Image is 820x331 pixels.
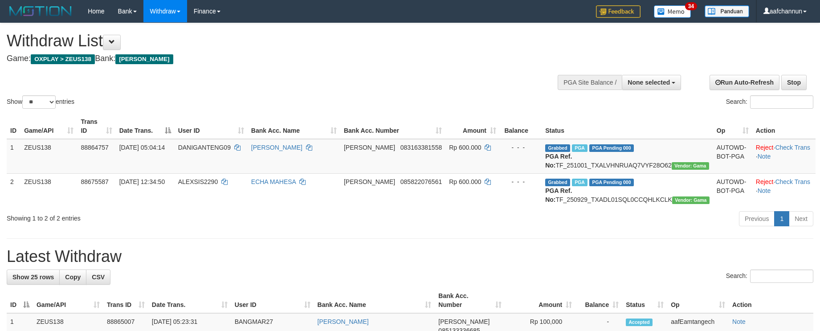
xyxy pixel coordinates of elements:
label: Search: [726,270,813,283]
th: Amount: activate to sort column ascending [505,288,575,313]
span: 88675587 [81,178,108,185]
span: [PERSON_NAME] [344,178,395,185]
span: PGA Pending [589,144,634,152]
a: [PERSON_NAME] [318,318,369,325]
a: Check Trans [775,178,810,185]
th: Date Trans.: activate to sort column ascending [148,288,231,313]
th: Balance: activate to sort column ascending [575,288,622,313]
a: Reject [756,178,774,185]
label: Show entries [7,95,74,109]
span: [PERSON_NAME] [438,318,490,325]
span: Marked by aafkaynarin [572,144,587,152]
th: Bank Acc. Name: activate to sort column ascending [314,288,435,313]
div: Showing 1 to 2 of 2 entries [7,210,335,223]
span: Marked by aafpengsreynich [572,179,587,186]
th: Op: activate to sort column ascending [713,114,752,139]
div: - - - [503,143,538,152]
input: Search: [750,270,813,283]
a: CSV [86,270,110,285]
th: Bank Acc. Name: activate to sort column ascending [248,114,340,139]
a: Copy [59,270,86,285]
span: PGA Pending [589,179,634,186]
td: TF_251001_TXALVHNRUAQ7VYF28O62 [542,139,713,174]
span: [DATE] 05:04:14 [119,144,165,151]
th: ID: activate to sort column descending [7,288,33,313]
td: AUTOWD-BOT-PGA [713,173,752,208]
a: Stop [781,75,807,90]
select: Showentries [22,95,56,109]
span: Copy [65,274,81,281]
span: Copy 085822076561 to clipboard [400,178,442,185]
span: Show 25 rows [12,274,54,281]
span: 34 [685,2,697,10]
a: Note [732,318,746,325]
h4: Game: Bank: [7,54,538,63]
img: Button%20Memo.svg [654,5,691,18]
td: TF_250929_TXADL01SQL0CCQHLKCLK [542,173,713,208]
td: · · [752,139,816,174]
th: ID [7,114,20,139]
span: DANIGANTENG09 [178,144,231,151]
div: - - - [503,177,538,186]
span: [DATE] 12:34:50 [119,178,165,185]
span: 88864757 [81,144,108,151]
b: PGA Ref. No: [545,187,572,203]
a: Reject [756,144,774,151]
span: CSV [92,274,105,281]
a: Note [758,153,771,160]
td: 2 [7,173,20,208]
td: ZEUS138 [20,173,77,208]
span: Vendor URL: https://trx31.1velocity.biz [672,196,710,204]
span: [PERSON_NAME] [115,54,173,64]
span: Grabbed [545,144,570,152]
button: None selected [622,75,681,90]
a: Run Auto-Refresh [710,75,779,90]
label: Search: [726,95,813,109]
div: PGA Site Balance / [558,75,622,90]
th: Trans ID: activate to sort column ascending [77,114,115,139]
td: · · [752,173,816,208]
td: ZEUS138 [20,139,77,174]
td: 1 [7,139,20,174]
img: MOTION_logo.png [7,4,74,18]
th: Trans ID: activate to sort column ascending [103,288,148,313]
a: Check Trans [775,144,810,151]
span: Accepted [626,319,653,326]
a: Next [789,211,813,226]
span: Vendor URL: https://trx31.1velocity.biz [672,162,709,170]
th: Balance [500,114,542,139]
span: [PERSON_NAME] [344,144,395,151]
th: Game/API: activate to sort column ascending [20,114,77,139]
a: Previous [739,211,775,226]
a: Note [758,187,771,194]
h1: Withdraw List [7,32,538,50]
td: AUTOWD-BOT-PGA [713,139,752,174]
th: Status [542,114,713,139]
span: None selected [628,79,670,86]
span: Rp 600.000 [449,178,481,185]
th: Game/API: activate to sort column ascending [33,288,103,313]
th: Bank Acc. Number: activate to sort column ascending [435,288,505,313]
input: Search: [750,95,813,109]
span: Rp 600.000 [449,144,481,151]
a: [PERSON_NAME] [251,144,302,151]
a: 1 [774,211,789,226]
th: Status: activate to sort column ascending [622,288,667,313]
th: Action [729,288,813,313]
th: User ID: activate to sort column ascending [231,288,314,313]
th: Op: activate to sort column ascending [667,288,729,313]
b: PGA Ref. No: [545,153,572,169]
th: Bank Acc. Number: activate to sort column ascending [340,114,445,139]
a: ECHA MAHESA [251,178,296,185]
th: Amount: activate to sort column ascending [445,114,500,139]
span: Grabbed [545,179,570,186]
span: OXPLAY > ZEUS138 [31,54,95,64]
th: User ID: activate to sort column ascending [175,114,248,139]
h1: Latest Withdraw [7,248,813,266]
span: ALEXSIS2290 [178,178,218,185]
img: Feedback.jpg [596,5,640,18]
th: Date Trans.: activate to sort column descending [116,114,175,139]
span: Copy 083163381558 to clipboard [400,144,442,151]
a: Show 25 rows [7,270,60,285]
img: panduan.png [705,5,749,17]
